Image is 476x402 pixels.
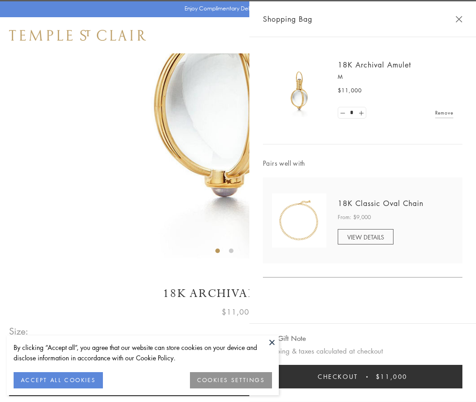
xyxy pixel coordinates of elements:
[435,108,453,118] a: Remove
[272,63,326,118] img: 18K Archival Amulet
[185,4,287,13] p: Enjoy Complimentary Delivery & Returns
[272,193,326,248] img: N88865-OV18
[14,342,272,363] div: By clicking “Accept all”, you agree that our website can store cookies on your device and disclos...
[456,16,462,23] button: Close Shopping Bag
[318,372,358,382] span: Checkout
[9,324,29,339] span: Size:
[263,365,462,388] button: Checkout $11,000
[263,345,462,357] p: Shipping & taxes calculated at checkout
[14,372,103,388] button: ACCEPT ALL COOKIES
[338,213,371,222] span: From: $9,000
[338,72,453,81] p: M
[190,372,272,388] button: COOKIES SETTINGS
[222,306,254,318] span: $11,000
[338,86,362,95] span: $11,000
[376,372,408,382] span: $11,000
[9,286,467,301] h1: 18K Archival Amulet
[263,13,312,25] span: Shopping Bag
[356,107,365,119] a: Set quantity to 2
[263,158,462,168] span: Pairs well with
[338,107,347,119] a: Set quantity to 0
[338,60,411,70] a: 18K Archival Amulet
[263,333,306,344] button: Add Gift Note
[338,229,393,244] a: VIEW DETAILS
[338,198,423,208] a: 18K Classic Oval Chain
[9,30,146,41] img: Temple St. Clair
[347,233,384,241] span: VIEW DETAILS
